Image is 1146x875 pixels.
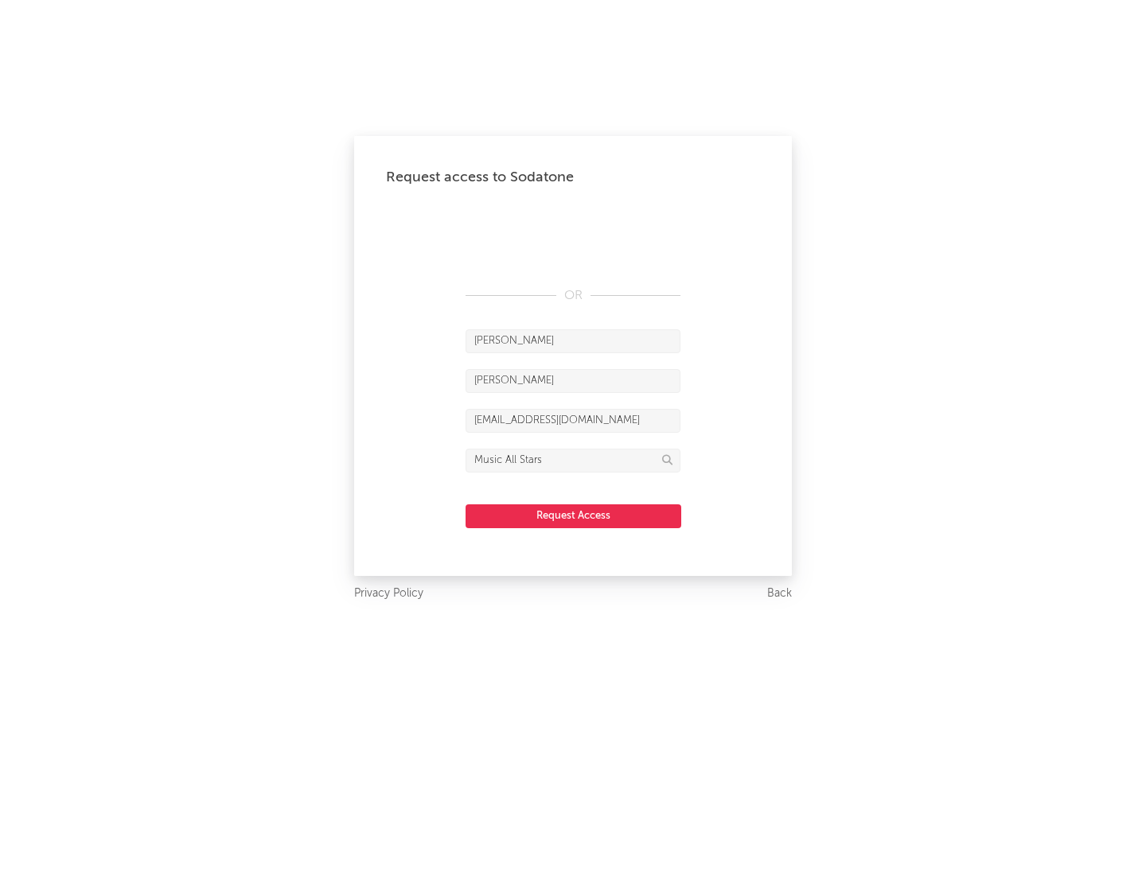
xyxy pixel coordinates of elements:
button: Request Access [466,504,681,528]
div: OR [466,286,680,305]
input: Email [466,409,680,433]
a: Back [767,584,792,604]
input: Last Name [466,369,680,393]
input: First Name [466,329,680,353]
div: Request access to Sodatone [386,168,760,187]
a: Privacy Policy [354,584,423,604]
input: Division [466,449,680,472]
